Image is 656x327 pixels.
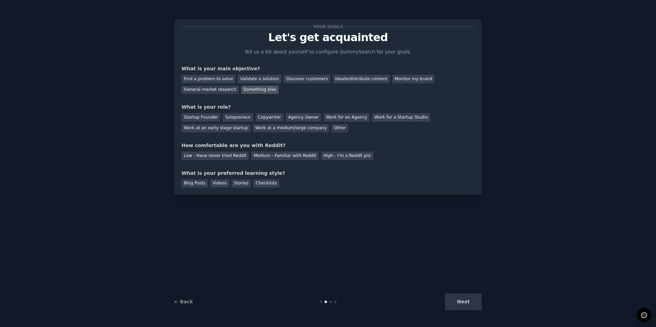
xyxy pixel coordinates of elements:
[181,104,475,111] div: What is your role?
[253,179,279,188] div: Checklists
[210,179,229,188] div: Videos
[372,113,430,122] div: Work for a Startup Studio
[174,299,193,304] a: ← Back
[181,124,250,133] div: Work at an early stage startup
[324,113,370,122] div: Work for an Agency
[256,113,283,122] div: Copywriter
[333,75,390,83] div: Ideate/distribute content
[181,142,475,149] div: How comfortable are you with Reddit?
[251,152,318,160] div: Medium - Familiar with Reddit
[253,124,329,133] div: Work at a medium/large company
[286,113,321,122] div: Agency Owner
[181,113,220,122] div: Startup Founder
[181,65,475,72] div: What is your main objective?
[284,75,330,83] div: Discover customers
[238,75,281,83] div: Validate a solution
[181,152,249,160] div: Low - Have never tried Reddit
[181,32,475,44] p: Let's get acquainted
[242,48,414,56] p: Tell us a bit about yourself to configure GummySearch for your goals.
[331,124,348,133] div: Other
[312,23,344,30] span: Your goals
[321,152,373,160] div: High - I'm a Reddit pro
[232,179,251,188] div: Stories
[181,179,208,188] div: Blog Posts
[181,75,235,83] div: Find a problem to solve
[181,86,239,94] div: General market research
[223,113,253,122] div: Solopreneur
[181,170,475,177] div: What is your preferred learning style?
[392,75,434,83] div: Monitor my brand
[241,86,279,94] div: Something else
